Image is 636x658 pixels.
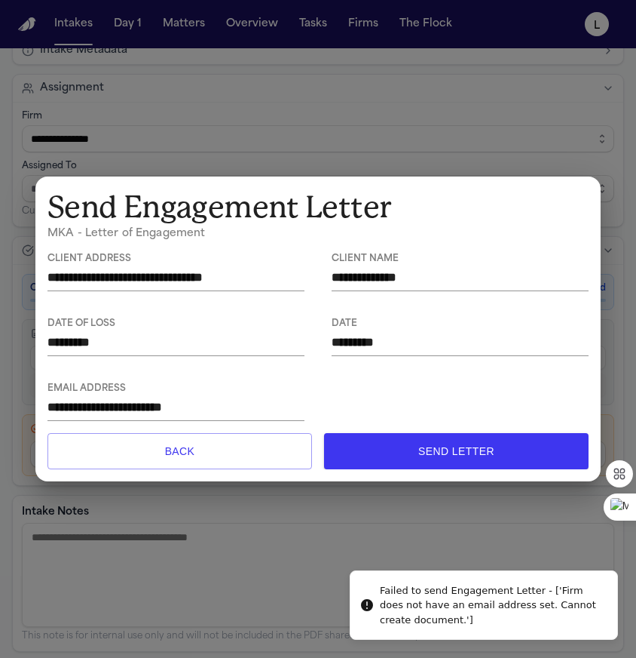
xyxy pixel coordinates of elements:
[47,189,589,226] h1: Send Engagement Letter
[380,583,605,628] div: Failed to send Engagement Letter - ['Firm does not have an email address set. Cannot create docum...
[47,318,304,330] span: Date of Loss
[332,318,589,330] span: Date
[47,433,312,469] button: Back
[47,254,304,265] span: Client Address
[47,226,589,241] h6: MKA - Letter of Engagement
[324,433,589,469] button: Send Letter
[332,254,589,265] span: Client Name
[47,383,304,395] span: Email Address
